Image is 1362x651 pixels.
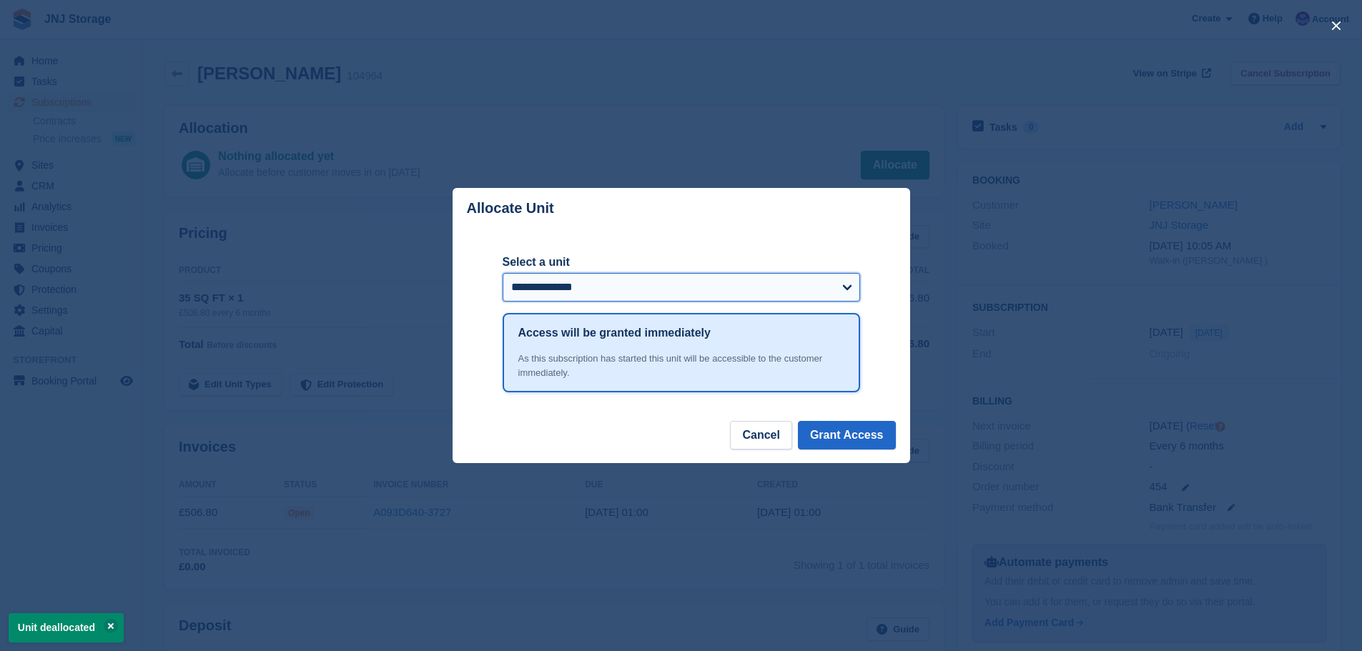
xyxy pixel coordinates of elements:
[730,421,791,449] button: Cancel
[503,254,860,271] label: Select a unit
[798,421,896,449] button: Grant Access
[1325,14,1348,37] button: close
[518,352,844,379] div: As this subscription has started this unit will be accessible to the customer immediately.
[9,613,124,642] p: Unit deallocated
[467,200,554,217] p: Allocate Unit
[518,324,711,342] h1: Access will be granted immediately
